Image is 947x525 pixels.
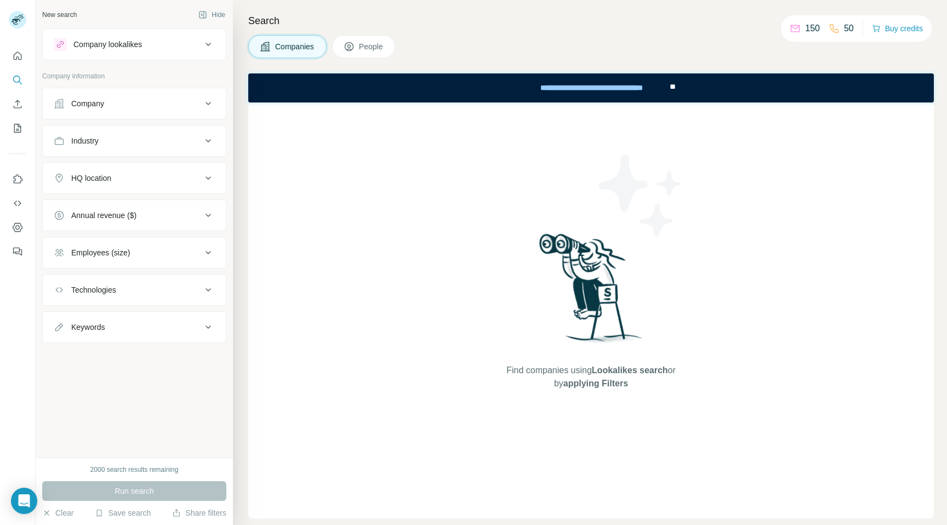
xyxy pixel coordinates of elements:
button: Company lookalikes [43,31,226,58]
div: Company [71,98,104,109]
div: New search [42,10,77,20]
h4: Search [248,13,934,28]
div: Open Intercom Messenger [11,488,37,514]
button: Hide [191,7,233,23]
span: Companies [275,41,315,52]
button: Keywords [43,314,226,340]
button: Industry [43,128,226,154]
iframe: Banner [248,73,934,102]
button: Save search [95,507,151,518]
div: Employees (size) [71,247,130,258]
button: Annual revenue ($) [43,202,226,229]
button: Company [43,90,226,117]
button: HQ location [43,165,226,191]
div: Annual revenue ($) [71,210,136,221]
button: Clear [42,507,73,518]
span: applying Filters [563,379,628,388]
button: My lists [9,118,26,138]
img: Surfe Illustration - Woman searching with binoculars [534,231,648,353]
p: Company information [42,71,226,81]
button: Use Surfe API [9,193,26,213]
div: HQ location [71,173,111,184]
button: Buy credits [872,21,923,36]
div: Keywords [71,322,105,333]
span: Find companies using or by [503,364,678,390]
button: Share filters [172,507,226,518]
span: Lookalikes search [592,366,668,375]
button: Quick start [9,46,26,66]
button: Dashboard [9,218,26,237]
button: Feedback [9,242,26,261]
button: Employees (size) [43,239,226,266]
p: 150 [805,22,820,35]
p: 50 [844,22,854,35]
button: Enrich CSV [9,94,26,114]
button: Use Surfe on LinkedIn [9,169,26,189]
img: Surfe Illustration - Stars [591,146,690,245]
span: People [359,41,384,52]
button: Search [9,70,26,90]
div: Company lookalikes [73,39,142,50]
div: 2000 search results remaining [90,465,179,475]
button: Technologies [43,277,226,303]
div: Industry [71,135,99,146]
div: Technologies [71,284,116,295]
